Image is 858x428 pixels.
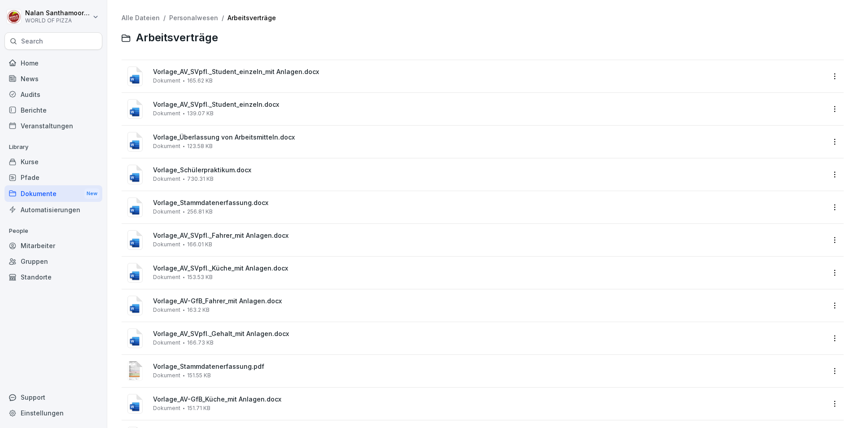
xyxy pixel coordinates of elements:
a: Veranstaltungen [4,118,102,134]
div: Dokumente [4,185,102,202]
div: New [84,188,100,199]
p: People [4,224,102,238]
span: Dokument [153,78,180,84]
span: Vorlage_Stammdatenerfassung.pdf [153,363,825,371]
span: 153.53 KB [187,274,213,280]
span: Dokument [153,405,180,411]
span: Dokument [153,209,180,215]
span: Vorlage_AV_SVpfl._Küche_mit Anlagen.docx [153,265,825,272]
span: Dokument [153,340,180,346]
span: Dokument [153,241,180,248]
a: Automatisierungen [4,202,102,218]
span: Vorlage_AV_SVpfl._Student_einzeln.docx [153,101,825,109]
span: Vorlage_Schülerpraktikum.docx [153,166,825,174]
a: Kurse [4,154,102,170]
span: Vorlage_AV_SVpfl._Student_einzeln_mit Anlagen.docx [153,68,825,76]
a: Arbeitsverträge [228,14,276,22]
span: Vorlage_AV-GfB_Fahrer_mit Anlagen.docx [153,297,825,305]
a: Pfade [4,170,102,185]
a: Alle Dateien [122,14,160,22]
span: 151.55 KB [187,372,211,379]
span: Dokument [153,176,180,182]
p: Library [4,140,102,154]
a: Audits [4,87,102,102]
p: WORLD OF PIZZA [25,17,91,24]
span: 151.71 KB [187,405,210,411]
a: Mitarbeiter [4,238,102,253]
div: Support [4,389,102,405]
span: Vorlage_Stammdatenerfassung.docx [153,199,825,207]
span: / [222,14,224,22]
span: Dokument [153,110,180,117]
span: Dokument [153,372,180,379]
span: Vorlage_AV_SVpfl._Gehalt_mit Anlagen.docx [153,330,825,338]
a: Berichte [4,102,102,118]
span: Dokument [153,307,180,313]
span: / [163,14,166,22]
span: Dokument [153,143,180,149]
a: DokumenteNew [4,185,102,202]
span: Vorlage_AV_SVpfl._Fahrer_mit Anlagen.docx [153,232,825,240]
span: Arbeitsverträge [136,31,218,44]
a: News [4,71,102,87]
a: Gruppen [4,253,102,269]
span: 730.31 KB [187,176,214,182]
span: 256.81 KB [187,209,213,215]
a: Einstellungen [4,405,102,421]
a: Standorte [4,269,102,285]
span: Vorlage_AV-GfB_Küche_mit Anlagen.docx [153,396,825,403]
a: Personalwesen [169,14,218,22]
span: Dokument [153,274,180,280]
span: 166.01 KB [187,241,212,248]
span: 163.2 KB [187,307,210,313]
p: Nalan Santhamoorthy [25,9,91,17]
span: 165.62 KB [187,78,213,84]
a: Home [4,55,102,71]
span: 123.58 KB [187,143,213,149]
span: Vorlage_Überlassung von Arbeitsmitteln.docx [153,134,825,141]
span: 166.73 KB [187,340,214,346]
span: 139.07 KB [187,110,214,117]
p: Search [21,37,43,46]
